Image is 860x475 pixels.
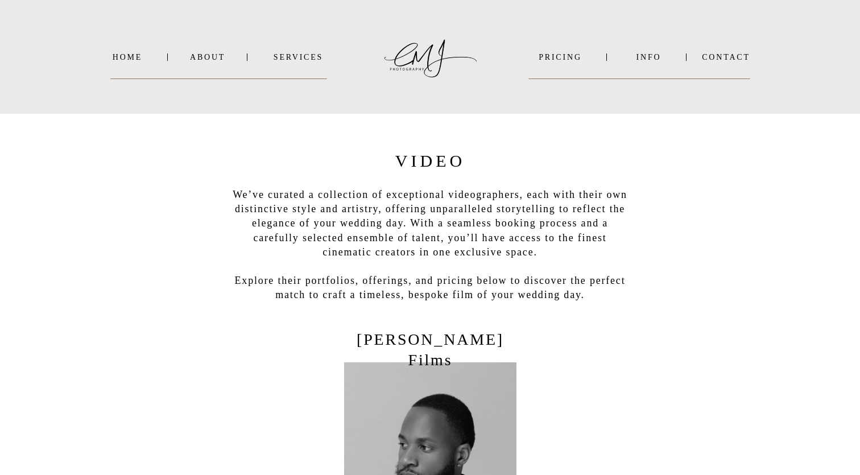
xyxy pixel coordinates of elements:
[228,188,632,310] p: We’ve curated a collection of exceptional videographers, each with their own distinctive style an...
[702,53,750,61] a: Contact
[110,53,144,61] a: Home
[528,53,592,61] a: PRICING
[270,53,327,61] a: SERVICES
[621,53,676,61] a: INFO
[375,147,486,168] h2: Video
[341,329,519,358] a: [PERSON_NAME] Films
[190,53,224,61] a: About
